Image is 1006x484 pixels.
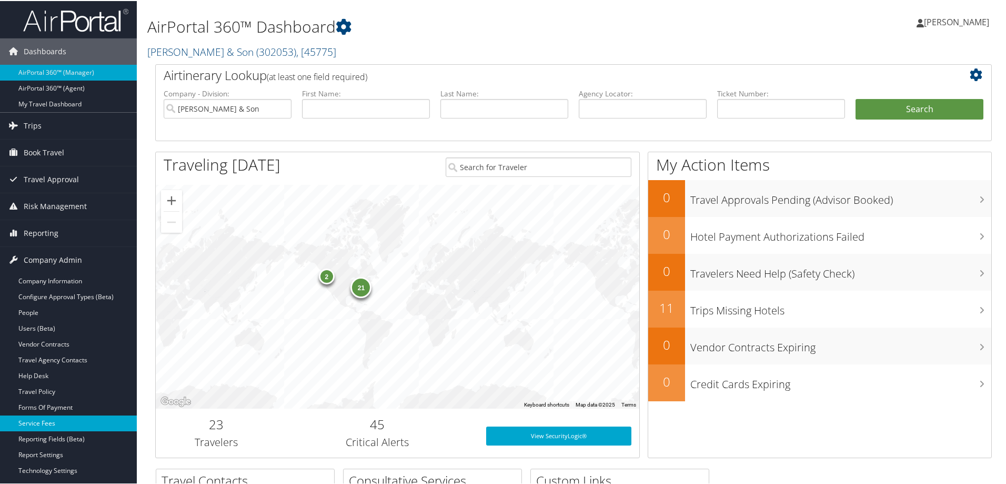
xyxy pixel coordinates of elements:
[690,371,991,391] h3: Credit Cards Expiring
[147,44,336,58] a: [PERSON_NAME] & Son
[621,401,636,407] a: Terms (opens in new tab)
[164,87,291,98] label: Company - Division:
[256,44,296,58] span: ( 302053 )
[648,153,991,175] h1: My Action Items
[24,139,64,165] span: Book Travel
[440,87,568,98] label: Last Name:
[161,189,182,210] button: Zoom in
[648,363,991,400] a: 0Credit Cards Expiring
[285,434,470,449] h3: Critical Alerts
[524,400,569,408] button: Keyboard shortcuts
[446,156,631,176] input: Search for Traveler
[579,87,707,98] label: Agency Locator:
[164,434,269,449] h3: Travelers
[648,216,991,253] a: 0Hotel Payment Authorizations Failed
[24,165,79,192] span: Travel Approval
[350,276,371,297] div: 21
[285,414,470,432] h2: 45
[648,327,991,363] a: 0Vendor Contracts Expiring
[648,224,685,242] h2: 0
[690,334,991,354] h3: Vendor Contracts Expiring
[24,246,82,272] span: Company Admin
[576,401,615,407] span: Map data ©2025
[24,192,87,219] span: Risk Management
[158,394,193,408] img: Google
[23,7,128,32] img: airportal-logo.png
[648,372,685,390] h2: 0
[690,260,991,280] h3: Travelers Need Help (Safety Check)
[690,186,991,206] h3: Travel Approvals Pending (Advisor Booked)
[648,179,991,216] a: 0Travel Approvals Pending (Advisor Booked)
[318,268,334,283] div: 2
[24,219,58,245] span: Reporting
[648,290,991,327] a: 11Trips Missing Hotels
[690,223,991,243] h3: Hotel Payment Authorizations Failed
[164,65,914,83] h2: Airtinerary Lookup
[164,153,280,175] h1: Traveling [DATE]
[648,335,685,353] h2: 0
[917,5,1000,37] a: [PERSON_NAME]
[147,15,716,37] h1: AirPortal 360™ Dashboard
[24,112,42,138] span: Trips
[267,70,367,82] span: (at least one field required)
[856,98,983,119] button: Search
[690,297,991,317] h3: Trips Missing Hotels
[648,253,991,290] a: 0Travelers Need Help (Safety Check)
[158,394,193,408] a: Open this area in Google Maps (opens a new window)
[24,37,66,64] span: Dashboards
[648,261,685,279] h2: 0
[924,15,989,27] span: [PERSON_NAME]
[302,87,430,98] label: First Name:
[164,414,269,432] h2: 23
[648,187,685,205] h2: 0
[717,87,845,98] label: Ticket Number:
[296,44,336,58] span: , [ 45775 ]
[486,426,631,445] a: View SecurityLogic®
[161,211,182,232] button: Zoom out
[648,298,685,316] h2: 11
